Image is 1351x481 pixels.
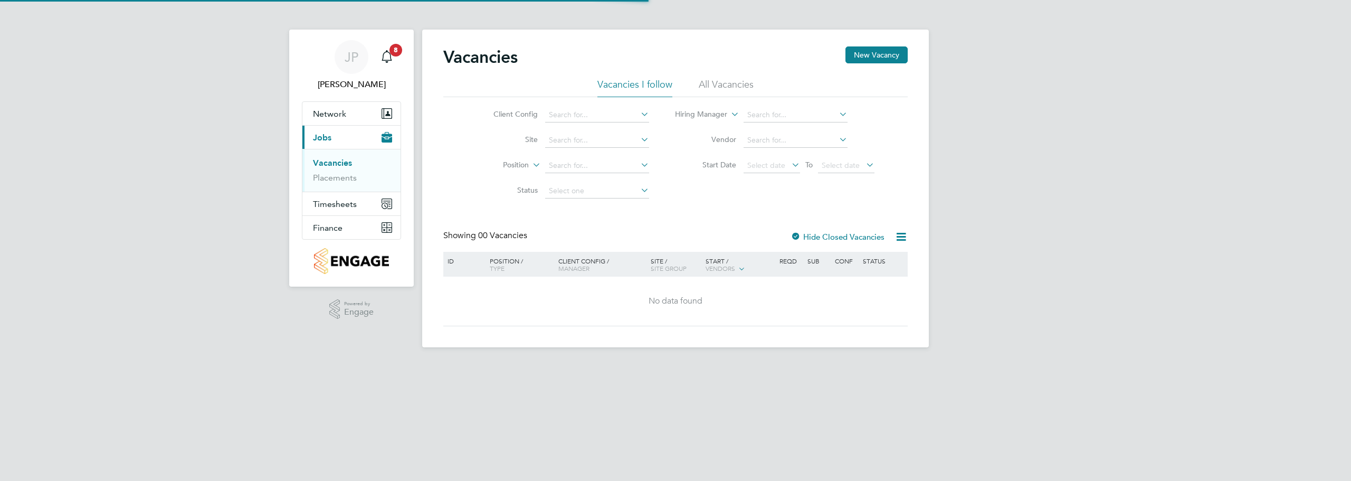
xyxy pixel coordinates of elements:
div: Client Config / [556,252,648,277]
label: Status [477,185,538,195]
div: Sub [805,252,832,270]
span: Timesheets [313,199,357,209]
span: Engage [344,308,374,317]
nav: Main navigation [289,30,414,287]
div: Jobs [302,149,401,192]
input: Search for... [545,108,649,122]
label: Vendor [675,135,736,144]
button: Network [302,102,401,125]
button: Finance [302,216,401,239]
span: To [802,158,816,172]
label: Hide Closed Vacancies [791,232,884,242]
label: Hiring Manager [667,109,727,120]
span: Jason Platford [302,78,401,91]
label: Position [468,160,529,171]
span: Finance [313,223,342,233]
span: Jobs [313,133,331,143]
div: Showing [443,230,529,241]
label: Client Config [477,109,538,119]
span: Site Group [651,264,687,272]
div: No data found [445,296,906,307]
span: 00 Vacancies [478,230,527,241]
button: Timesheets [302,192,401,215]
a: 8 [376,40,397,74]
li: All Vacancies [699,78,754,97]
span: 8 [389,44,402,56]
span: Vendors [706,264,735,272]
input: Search for... [744,108,848,122]
li: Vacancies I follow [597,78,672,97]
span: Network [313,109,346,119]
img: countryside-properties-logo-retina.png [314,248,388,274]
a: Placements [313,173,357,183]
label: Start Date [675,160,736,169]
input: Search for... [545,158,649,173]
input: Search for... [744,133,848,148]
span: Powered by [344,299,374,308]
span: Manager [558,264,589,272]
button: Jobs [302,126,401,149]
a: JP[PERSON_NAME] [302,40,401,91]
a: Powered byEngage [329,299,374,319]
button: New Vacancy [845,46,908,63]
div: Conf [832,252,860,270]
h2: Vacancies [443,46,518,68]
input: Select one [545,184,649,199]
a: Go to home page [302,248,401,274]
input: Search for... [545,133,649,148]
span: Type [490,264,505,272]
div: Site / [648,252,703,277]
a: Vacancies [313,158,352,168]
div: Status [860,252,906,270]
div: Reqd [777,252,804,270]
div: ID [445,252,482,270]
span: Select date [747,161,785,170]
div: Position / [482,252,556,277]
div: Start / [703,252,777,278]
label: Site [477,135,538,144]
span: Select date [822,161,860,170]
span: JP [345,50,358,64]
